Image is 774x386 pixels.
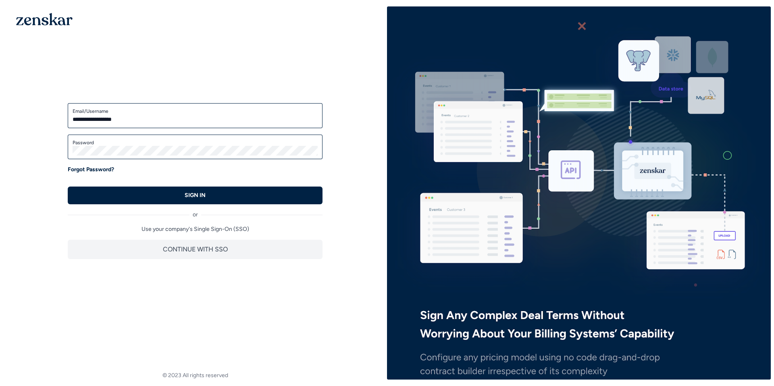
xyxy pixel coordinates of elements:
button: SIGN IN [68,187,322,204]
a: Forgot Password? [68,166,114,174]
div: or [68,204,322,219]
p: Use your company's Single Sign-On (SSO) [68,225,322,233]
button: CONTINUE WITH SSO [68,240,322,259]
label: Email/Username [73,108,318,114]
label: Password [73,139,318,146]
img: 1OGAJ2xQqyY4LXKgY66KYq0eOWRCkrZdAb3gUhuVAqdWPZE9SRJmCz+oDMSn4zDLXe31Ii730ItAGKgCKgCCgCikA4Av8PJUP... [16,13,73,25]
footer: © 2023 All rights reserved [3,371,387,380]
p: SIGN IN [185,191,206,199]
